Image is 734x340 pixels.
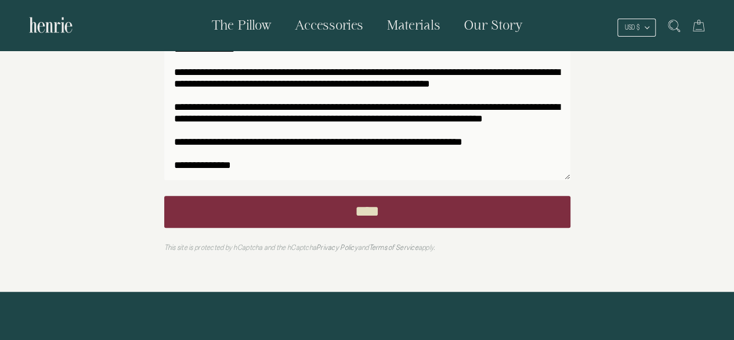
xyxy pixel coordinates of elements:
[212,17,272,32] span: The Pillow
[295,17,363,32] span: Accessories
[29,12,73,38] img: Henrie
[316,243,358,252] a: Privacy Policy
[164,244,570,251] p: This site is protected by hCaptcha and the hCaptcha and apply.
[464,17,523,32] span: Our Story
[386,17,440,32] span: Materials
[368,243,418,252] a: Terms of Service
[617,19,656,37] button: USD $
